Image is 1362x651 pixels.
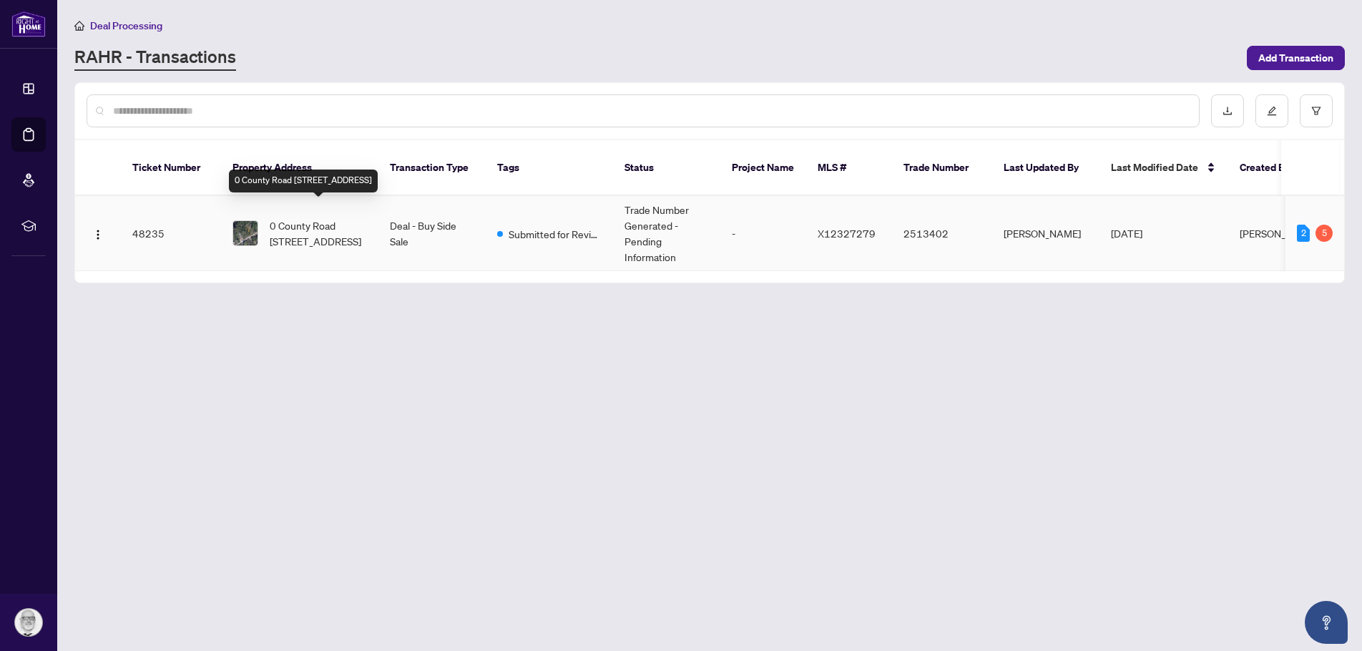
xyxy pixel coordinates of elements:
[15,609,42,636] img: Profile Icon
[229,170,378,192] div: 0 County Road [STREET_ADDRESS]
[720,196,806,271] td: -
[1255,94,1288,127] button: edit
[613,196,720,271] td: Trade Number Generated - Pending Information
[378,196,486,271] td: Deal - Buy Side Sale
[233,221,258,245] img: thumbnail-img
[720,140,806,196] th: Project Name
[509,226,602,242] span: Submitted for Review
[1247,46,1345,70] button: Add Transaction
[1297,225,1310,242] div: 2
[378,140,486,196] th: Transaction Type
[74,45,236,71] a: RAHR - Transactions
[1099,140,1228,196] th: Last Modified Date
[90,19,162,32] span: Deal Processing
[1223,106,1233,116] span: download
[92,229,104,240] img: Logo
[11,11,46,37] img: logo
[1316,225,1333,242] div: 5
[1300,94,1333,127] button: filter
[1240,227,1317,240] span: [PERSON_NAME]
[806,140,892,196] th: MLS #
[270,217,367,249] span: 0 County Road [STREET_ADDRESS]
[1228,140,1314,196] th: Created By
[892,196,992,271] td: 2513402
[1305,601,1348,644] button: Open asap
[486,140,613,196] th: Tags
[121,140,221,196] th: Ticket Number
[1111,160,1198,175] span: Last Modified Date
[1211,94,1244,127] button: download
[221,140,378,196] th: Property Address
[121,196,221,271] td: 48235
[1311,106,1321,116] span: filter
[1267,106,1277,116] span: edit
[1258,46,1333,69] span: Add Transaction
[1111,227,1142,240] span: [DATE]
[892,140,992,196] th: Trade Number
[613,140,720,196] th: Status
[992,140,1099,196] th: Last Updated By
[87,222,109,245] button: Logo
[74,21,84,31] span: home
[818,227,876,240] span: X12327279
[992,196,1099,271] td: [PERSON_NAME]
